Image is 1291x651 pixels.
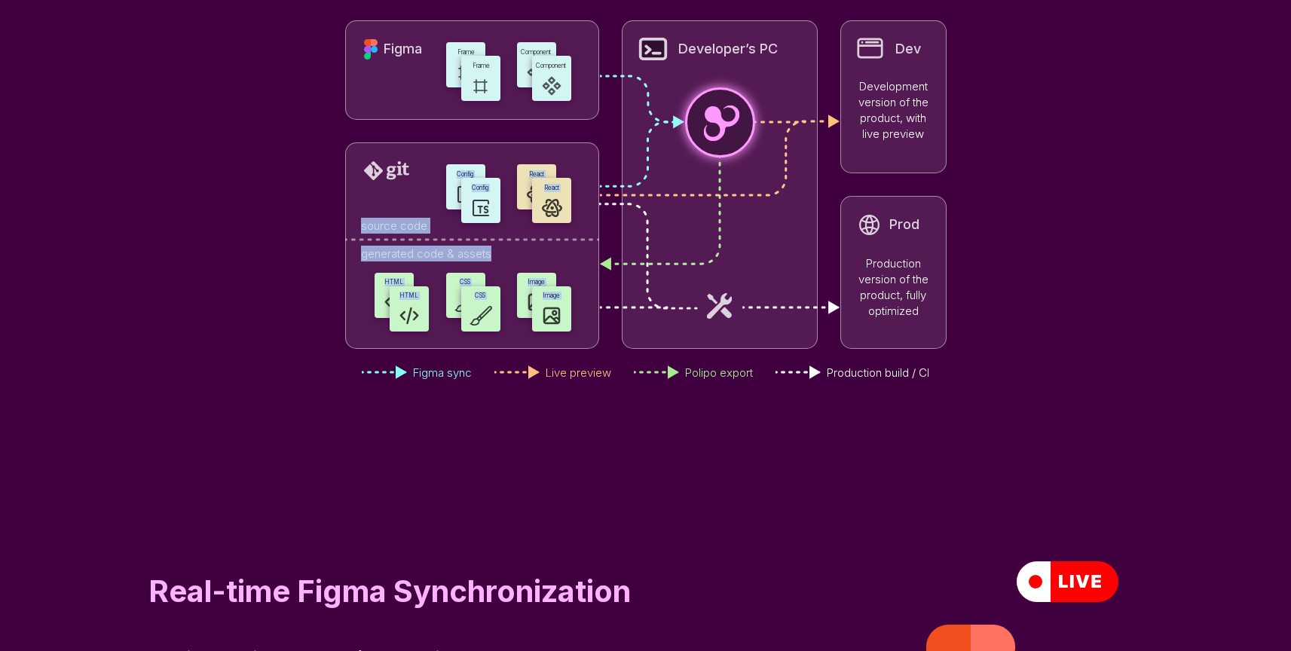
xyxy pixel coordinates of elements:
[536,62,566,69] span: Component
[384,41,422,57] span: Figma
[858,79,932,141] span: Development version of the product, with live preview
[457,48,475,56] span: Frame
[544,184,559,191] span: React
[148,573,631,610] span: Real-time Figma Synchronization
[460,278,470,286] span: CSS
[413,365,472,380] span: Figma sync
[457,170,473,178] span: Config
[546,365,611,380] span: Live preview
[529,170,544,178] span: React
[685,365,753,380] span: Polipo export
[399,292,418,299] span: HTML
[543,292,560,299] span: Image
[678,41,778,57] span: Developer’s PC
[472,184,488,191] span: Config
[889,216,919,232] span: Prod
[858,256,932,318] span: Production version of the product, fully optimized
[475,292,485,299] span: CSS
[895,41,921,57] span: Dev
[473,62,490,69] span: Frame
[827,365,929,380] span: Production build / CI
